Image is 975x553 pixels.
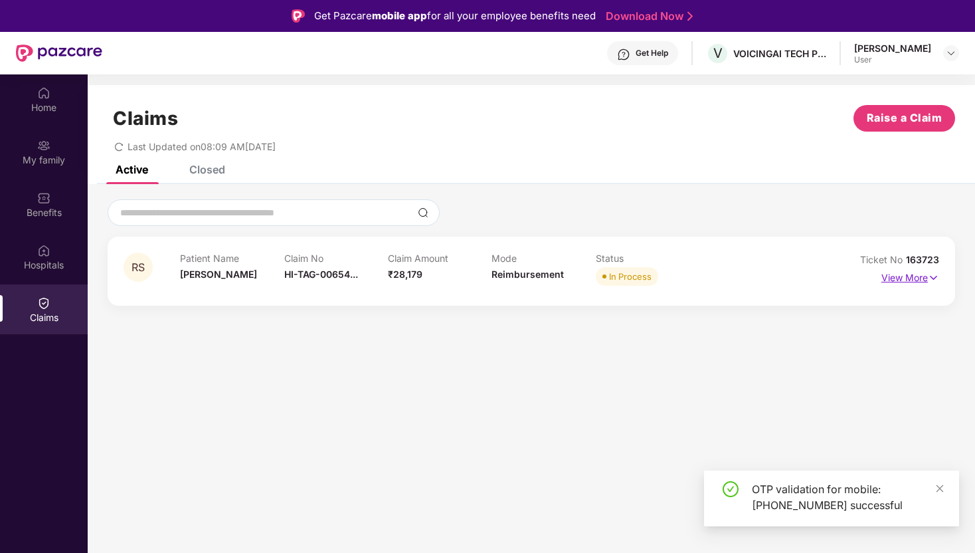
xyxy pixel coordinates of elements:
span: Ticket No [860,254,906,265]
div: [PERSON_NAME] [854,42,931,55]
div: Active [116,163,148,176]
p: View More [881,267,939,285]
img: svg+xml;base64,PHN2ZyBpZD0iSGVscC0zMngzMiIgeG1sbnM9Imh0dHA6Ly93d3cudzMub3JnLzIwMDAvc3ZnIiB3aWR0aD... [617,48,630,61]
div: In Process [609,270,652,283]
img: svg+xml;base64,PHN2ZyBpZD0iSG9zcGl0YWxzIiB4bWxucz0iaHR0cDovL3d3dy53My5vcmcvMjAwMC9zdmciIHdpZHRoPS... [37,244,50,257]
a: Download Now [606,9,689,23]
h1: Claims [113,107,178,130]
img: svg+xml;base64,PHN2ZyBpZD0iU2VhcmNoLTMyeDMyIiB4bWxucz0iaHR0cDovL3d3dy53My5vcmcvMjAwMC9zdmciIHdpZH... [418,207,428,218]
div: OTP validation for mobile: [PHONE_NUMBER] successful [752,481,943,513]
span: close [935,484,944,493]
img: New Pazcare Logo [16,45,102,62]
img: svg+xml;base64,PHN2ZyBpZD0iRHJvcGRvd24tMzJ4MzIiIHhtbG5zPSJodHRwOi8vd3d3LnczLm9yZy8yMDAwL3N2ZyIgd2... [946,48,956,58]
span: 163723 [906,254,939,265]
span: HI-TAG-00654... [284,269,358,280]
img: svg+xml;base64,PHN2ZyBpZD0iQmVuZWZpdHMiIHhtbG5zPSJodHRwOi8vd3d3LnczLm9yZy8yMDAwL3N2ZyIgd2lkdGg9Ij... [37,191,50,205]
span: check-circle [723,481,739,497]
strong: mobile app [372,9,427,22]
img: svg+xml;base64,PHN2ZyB3aWR0aD0iMjAiIGhlaWdodD0iMjAiIHZpZXdCb3g9IjAgMCAyMCAyMCIgZmlsbD0ibm9uZSIgeG... [37,139,50,152]
img: Logo [292,9,305,23]
div: Closed [189,163,225,176]
p: Status [596,253,699,264]
button: Raise a Claim [853,105,955,132]
p: Mode [491,253,595,264]
div: Get Pazcare for all your employee benefits need [314,8,596,24]
div: VOICINGAI TECH PRIVATE LIMITED [733,47,826,60]
p: Patient Name [180,253,284,264]
span: redo [114,141,124,152]
span: RS [132,262,145,273]
span: Last Updated on 08:09 AM[DATE] [128,141,276,152]
img: svg+xml;base64,PHN2ZyB4bWxucz0iaHR0cDovL3d3dy53My5vcmcvMjAwMC9zdmciIHdpZHRoPSIxNyIgaGVpZ2h0PSIxNy... [928,271,939,285]
span: V [713,45,723,61]
img: svg+xml;base64,PHN2ZyBpZD0iQ2xhaW0iIHhtbG5zPSJodHRwOi8vd3d3LnczLm9yZy8yMDAwL3N2ZyIgd2lkdGg9IjIwIi... [37,296,50,310]
p: Claim No [284,253,388,264]
div: User [854,55,931,65]
span: [PERSON_NAME] [180,269,257,280]
p: Claim Amount [388,253,491,264]
span: Reimbursement [491,269,564,280]
img: Stroke [687,9,693,23]
div: Get Help [636,48,668,58]
img: svg+xml;base64,PHN2ZyBpZD0iSG9tZSIgeG1sbnM9Imh0dHA6Ly93d3cudzMub3JnLzIwMDAvc3ZnIiB3aWR0aD0iMjAiIG... [37,86,50,100]
span: Raise a Claim [867,110,942,126]
span: ₹28,179 [388,269,422,280]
